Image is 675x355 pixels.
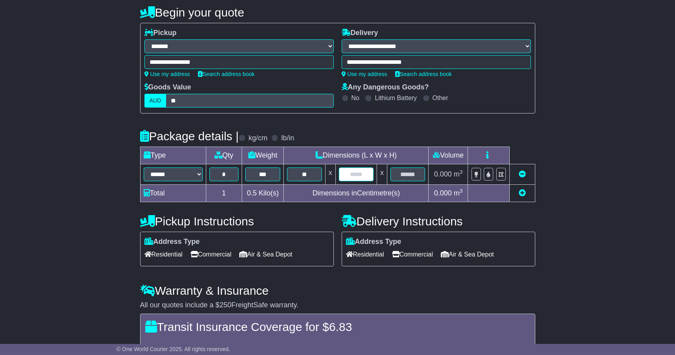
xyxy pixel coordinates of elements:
div: All our quotes include a $ FreightSafe warranty. [140,301,535,310]
td: Kilo(s) [242,185,284,202]
label: lb/in [281,134,294,143]
sup: 3 [460,188,463,194]
td: Weight [242,147,284,164]
td: Volume [429,147,468,164]
span: © One World Courier 2025. All rights reserved. [117,346,230,352]
td: 1 [206,185,242,202]
a: Search address book [395,71,452,77]
td: Type [140,147,206,164]
span: Commercial [190,248,231,260]
sup: 3 [460,169,463,175]
span: Residential [144,248,183,260]
label: Lithium Battery [375,94,417,102]
a: Use my address [342,71,387,77]
label: Address Type [144,238,200,246]
td: Total [140,185,206,202]
label: No [351,94,359,102]
span: Air & Sea Depot [441,248,494,260]
span: Residential [346,248,384,260]
span: Air & Sea Depot [239,248,292,260]
td: x [377,164,387,185]
label: Pickup [144,29,177,37]
span: 6.83 [329,320,352,333]
td: Qty [206,147,242,164]
td: Dimensions in Centimetre(s) [284,185,429,202]
span: m [454,189,463,197]
h4: Package details | [140,130,239,143]
span: 0.000 [434,170,452,178]
td: x [325,164,335,185]
span: Commercial [392,248,433,260]
span: 0.5 [247,189,257,197]
span: 250 [220,301,231,309]
label: Goods Value [144,83,191,92]
label: kg/cm [248,134,267,143]
label: Any Dangerous Goods? [342,83,429,92]
h4: Begin your quote [140,6,535,19]
label: AUD [144,94,166,108]
a: Add new item [519,189,526,197]
label: Other [433,94,448,102]
label: Address Type [346,238,401,246]
h4: Transit Insurance Coverage for $ [145,320,530,333]
h4: Warranty & Insurance [140,284,535,297]
a: Remove this item [519,170,526,178]
a: Search address book [198,71,255,77]
h4: Pickup Instructions [140,215,334,228]
td: Dimensions (L x W x H) [284,147,429,164]
a: Use my address [144,71,190,77]
span: m [454,170,463,178]
label: Delivery [342,29,378,37]
h4: Delivery Instructions [342,215,535,228]
span: 0.000 [434,189,452,197]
